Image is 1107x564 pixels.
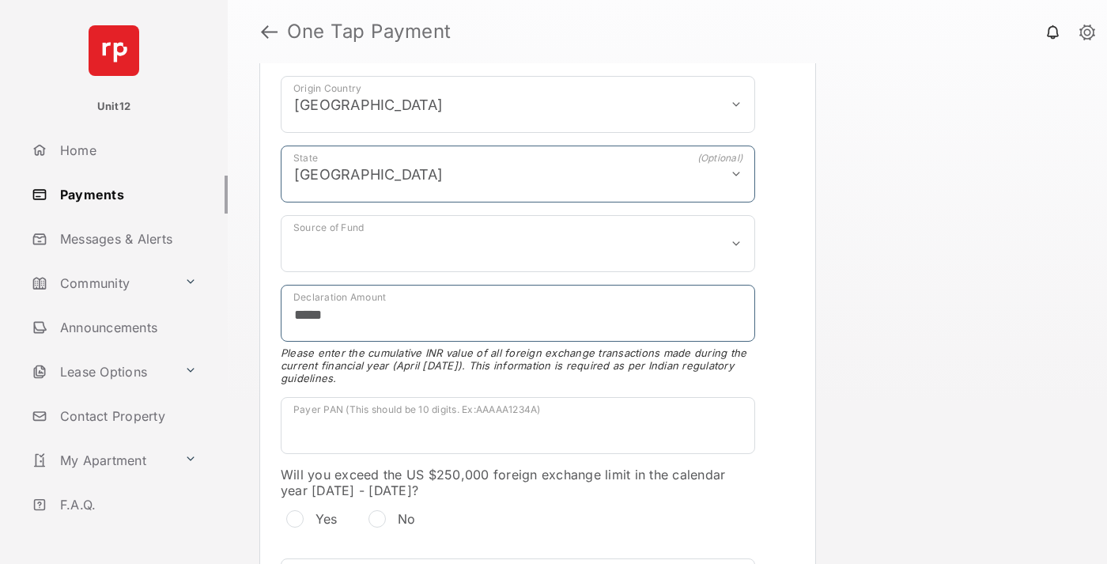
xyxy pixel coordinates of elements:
[281,467,755,498] label: Will you exceed the US $250,000 foreign exchange limit in the calendar year [DATE] - [DATE]?
[25,264,178,302] a: Community
[97,99,131,115] p: Unit12
[287,22,451,41] strong: One Tap Payment
[25,176,228,214] a: Payments
[25,441,178,479] a: My Apartment
[25,131,228,169] a: Home
[25,220,228,258] a: Messages & Alerts
[315,511,338,527] label: Yes
[25,353,178,391] a: Lease Options
[89,25,139,76] img: svg+xml;base64,PHN2ZyB4bWxucz0iaHR0cDovL3d3dy53My5vcmcvMjAwMC9zdmciIHdpZHRoPSI2NCIgaGVpZ2h0PSI2NC...
[281,346,755,384] span: Please enter the cumulative INR value of all foreign exchange transactions made during the curren...
[25,308,228,346] a: Announcements
[25,486,228,524] a: F.A.Q.
[398,511,416,527] label: No
[25,397,228,435] a: Contact Property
